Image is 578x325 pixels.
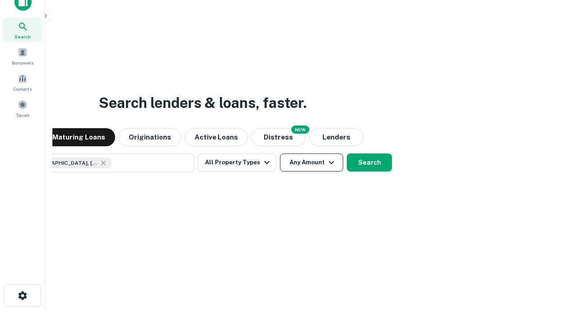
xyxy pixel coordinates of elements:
button: All Property Types [198,153,276,172]
button: Originations [119,128,181,146]
button: [GEOGRAPHIC_DATA], [GEOGRAPHIC_DATA], [GEOGRAPHIC_DATA] [14,153,194,172]
a: Saved [3,96,42,121]
div: NEW [291,125,309,134]
h3: Search lenders & loans, faster. [99,92,307,114]
span: Saved [16,111,29,119]
button: Lenders [309,128,364,146]
button: Search [347,153,392,172]
a: Search [3,18,42,42]
button: Any Amount [280,153,343,172]
span: [GEOGRAPHIC_DATA], [GEOGRAPHIC_DATA], [GEOGRAPHIC_DATA] [30,159,98,167]
a: Borrowers [3,44,42,68]
a: Contacts [3,70,42,94]
span: Borrowers [12,59,33,66]
iframe: Chat Widget [533,253,578,296]
button: Active Loans [185,128,248,146]
button: Search distressed loans with lien and other non-mortgage details. [252,128,306,146]
span: Search [14,33,31,40]
span: Contacts [14,85,32,93]
button: Maturing Loans [42,128,115,146]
